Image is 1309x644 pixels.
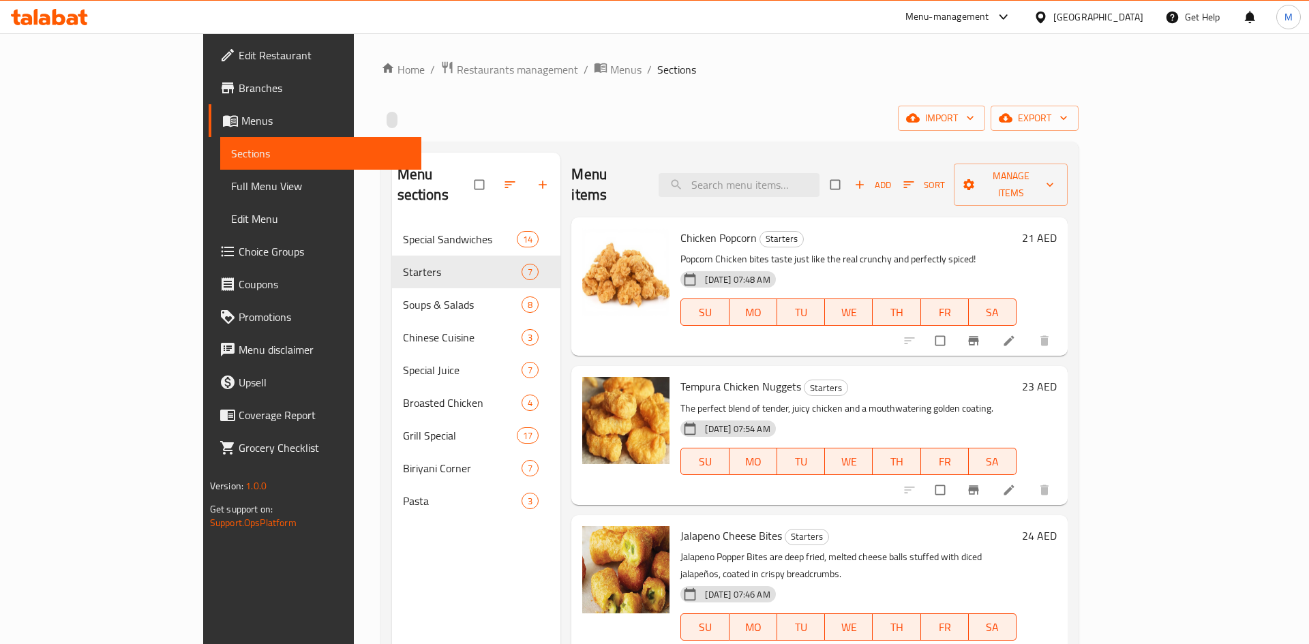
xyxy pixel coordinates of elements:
[403,329,522,346] div: Chinese Cuisine
[239,440,411,456] span: Grocery Checklist
[220,170,422,202] a: Full Menu View
[522,298,538,311] span: 8
[209,39,422,72] a: Edit Restaurant
[403,296,522,313] span: Soups & Salads
[873,448,920,475] button: TH
[495,170,528,200] span: Sort sections
[969,298,1017,326] button: SA
[1002,334,1019,348] a: Edit menu item
[783,452,819,472] span: TU
[522,364,538,377] span: 7
[680,613,729,641] button: SU
[209,104,422,137] a: Menus
[403,264,522,280] span: Starters
[894,174,954,196] span: Sort items
[430,61,435,78] li: /
[457,61,578,78] span: Restaurants management
[680,525,782,546] span: Jalapeno Cheese Bites
[1022,526,1057,545] h6: 24 AED
[1284,10,1293,25] span: M
[969,448,1017,475] button: SA
[921,298,969,326] button: FR
[209,399,422,431] a: Coverage Report
[804,380,847,396] span: Starters
[783,617,819,637] span: TU
[825,298,873,326] button: WE
[965,168,1057,202] span: Manage items
[659,173,819,197] input: search
[699,273,775,286] span: [DATE] 07:48 AM
[584,61,588,78] li: /
[822,172,851,198] span: Select section
[392,485,561,517] div: Pasta3
[381,61,1079,78] nav: breadcrumb
[241,112,411,129] span: Menus
[522,395,539,411] div: items
[878,452,915,472] span: TH
[392,386,561,419] div: Broasted Chicken4
[657,61,696,78] span: Sections
[522,460,539,476] div: items
[898,106,985,131] button: import
[959,475,991,505] button: Branch-specific-item
[571,164,642,205] h2: Menu items
[647,61,652,78] li: /
[239,276,411,292] span: Coupons
[760,231,803,247] span: Starters
[392,217,561,523] nav: Menu sections
[777,613,825,641] button: TU
[680,549,1017,583] p: Jalapeno Popper Bites are deep fried, melted cheese balls stuffed with diced jalapeños, coated in...
[927,617,963,637] span: FR
[927,303,963,322] span: FR
[903,177,945,193] span: Sort
[1029,326,1062,356] button: delete
[735,452,772,472] span: MO
[392,354,561,386] div: Special Juice7
[209,301,422,333] a: Promotions
[522,362,539,378] div: items
[522,264,539,280] div: items
[878,617,915,637] span: TH
[209,333,422,366] a: Menu disclaimer
[1002,110,1068,127] span: export
[522,329,539,346] div: items
[397,164,475,205] h2: Menu sections
[210,500,273,518] span: Get support on:
[878,303,915,322] span: TH
[209,268,422,301] a: Coupons
[1053,10,1143,25] div: [GEOGRAPHIC_DATA]
[231,211,411,227] span: Edit Menu
[245,477,267,495] span: 1.0.0
[403,362,522,378] span: Special Juice
[209,366,422,399] a: Upsell
[582,228,669,316] img: Chicken Popcorn
[927,328,956,354] span: Select to update
[610,61,642,78] span: Menus
[522,495,538,508] span: 3
[522,331,538,344] span: 3
[582,526,669,613] img: Jalapeno Cheese Bites
[209,235,422,268] a: Choice Groups
[1022,228,1057,247] h6: 21 AED
[680,400,1017,417] p: The perfect blend of tender, juicy chicken and a mouthwatering golden coating.
[687,303,723,322] span: SU
[403,395,522,411] span: Broasted Chicken
[873,613,920,641] button: TH
[440,61,578,78] a: Restaurants management
[785,529,828,545] span: Starters
[851,174,894,196] span: Add item
[1002,483,1019,497] a: Edit menu item
[403,460,522,476] span: Biriyani Corner
[959,326,991,356] button: Branch-specific-item
[594,61,642,78] a: Menus
[777,298,825,326] button: TU
[729,448,777,475] button: MO
[873,298,920,326] button: TH
[522,462,538,475] span: 7
[735,617,772,637] span: MO
[239,243,411,260] span: Choice Groups
[239,407,411,423] span: Coverage Report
